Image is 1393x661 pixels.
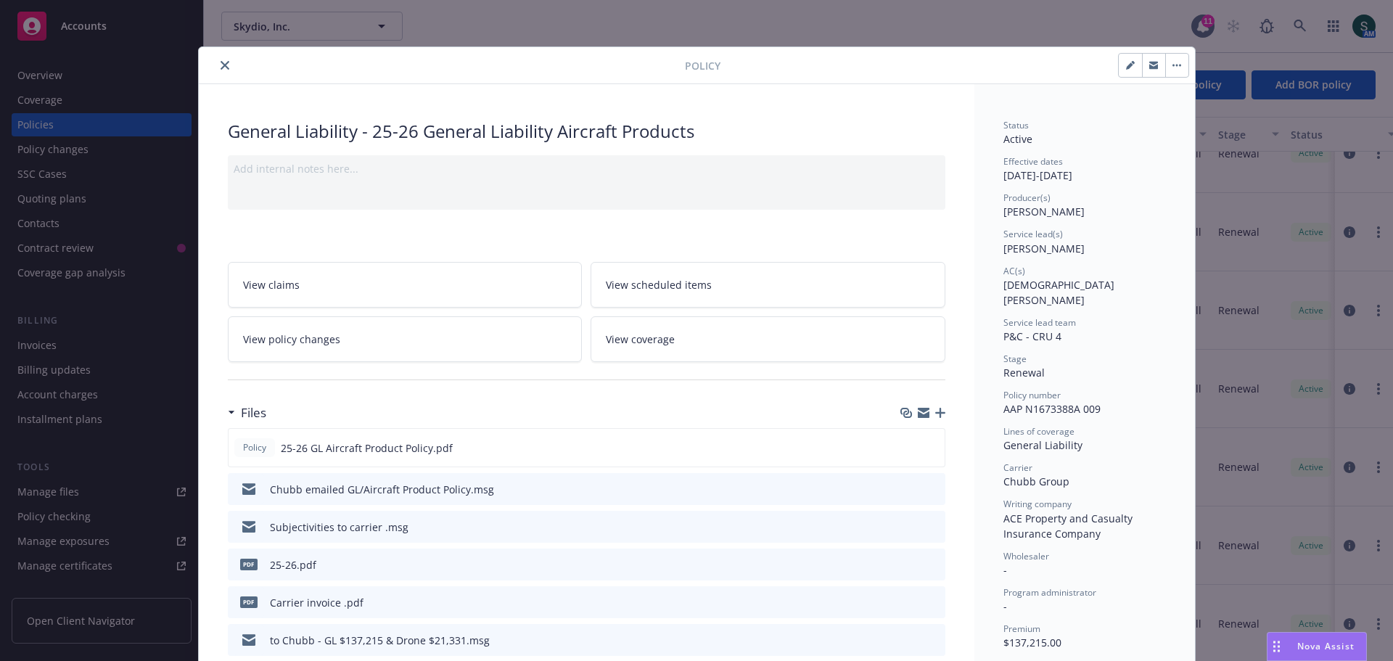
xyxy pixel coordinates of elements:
[240,596,258,607] span: pdf
[591,316,945,362] a: View coverage
[281,440,453,456] span: 25-26 GL Aircraft Product Policy.pdf
[1003,475,1069,488] span: Chubb Group
[241,403,266,422] h3: Files
[1003,623,1040,635] span: Premium
[1003,461,1032,474] span: Carrier
[1003,228,1063,240] span: Service lead(s)
[926,440,939,456] button: preview file
[903,557,915,572] button: download file
[926,595,940,610] button: preview file
[1003,278,1114,307] span: [DEMOGRAPHIC_DATA][PERSON_NAME]
[926,557,940,572] button: preview file
[1003,366,1045,379] span: Renewal
[1003,389,1061,401] span: Policy number
[1003,438,1166,453] div: General Liability
[903,440,914,456] button: download file
[591,262,945,308] a: View scheduled items
[234,161,940,176] div: Add internal notes here...
[1003,242,1085,255] span: [PERSON_NAME]
[1003,498,1072,510] span: Writing company
[270,633,490,648] div: to Chubb - GL $137,215 & Drone $21,331.msg
[1003,425,1074,438] span: Lines of coverage
[903,482,915,497] button: download file
[903,520,915,535] button: download file
[1003,155,1063,168] span: Effective dates
[228,262,583,308] a: View claims
[243,332,340,347] span: View policy changes
[1003,265,1025,277] span: AC(s)
[240,441,269,454] span: Policy
[1003,636,1061,649] span: $137,215.00
[685,58,720,73] span: Policy
[270,557,316,572] div: 25-26.pdf
[1003,205,1085,218] span: [PERSON_NAME]
[1003,512,1135,541] span: ACE Property and Casualty Insurance Company
[1003,550,1049,562] span: Wholesaler
[1003,192,1051,204] span: Producer(s)
[228,119,945,144] div: General Liability - 25-26 General Liability Aircraft Products
[903,595,915,610] button: download file
[216,57,234,74] button: close
[1267,632,1367,661] button: Nova Assist
[1297,640,1355,652] span: Nova Assist
[228,403,266,422] div: Files
[243,277,300,292] span: View claims
[1003,563,1007,577] span: -
[270,482,494,497] div: Chubb emailed GL/Aircraft Product Policy.msg
[606,277,712,292] span: View scheduled items
[270,595,363,610] div: Carrier invoice .pdf
[1003,155,1166,183] div: [DATE] - [DATE]
[1003,599,1007,613] span: -
[1003,316,1076,329] span: Service lead team
[926,520,940,535] button: preview file
[926,633,940,648] button: preview file
[1003,119,1029,131] span: Status
[1003,353,1027,365] span: Stage
[1003,132,1032,146] span: Active
[1003,329,1061,343] span: P&C - CRU 4
[926,482,940,497] button: preview file
[240,559,258,570] span: pdf
[1003,586,1096,599] span: Program administrator
[228,316,583,362] a: View policy changes
[1267,633,1286,660] div: Drag to move
[903,633,915,648] button: download file
[606,332,675,347] span: View coverage
[270,520,408,535] div: Subjectivities to carrier .msg
[1003,402,1101,416] span: AAP N1673388A 009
